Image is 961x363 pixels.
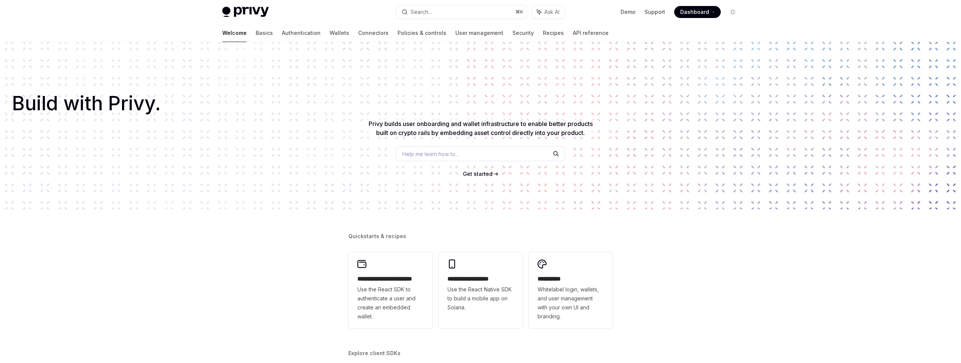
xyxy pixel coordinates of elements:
[12,97,161,110] span: Build with Privy.
[621,8,636,16] a: Demo
[358,24,389,42] a: Connectors
[411,7,432,16] div: Search...
[544,8,559,16] span: Ask AI
[348,232,406,240] span: Quickstarts & recipes
[447,285,514,312] span: Use the React Native SDK to build a mobile app on Solana.
[538,285,604,321] span: Whitelabel login, wallets, and user management with your own UI and branding.
[532,5,565,19] button: Ask AI
[222,7,269,17] img: light logo
[330,24,349,42] a: Wallets
[645,8,665,16] a: Support
[256,24,273,42] a: Basics
[357,285,423,321] span: Use the React SDK to authenticate a user and create an embedded wallet.
[438,252,523,328] a: **** **** **** ***Use the React Native SDK to build a mobile app on Solana.
[529,252,613,328] a: **** *****Whitelabel login, wallets, and user management with your own UI and branding.
[282,24,321,42] a: Authentication
[463,170,493,178] a: Get started
[402,150,459,158] span: Help me learn how to…
[680,8,709,16] span: Dashboard
[515,9,523,15] span: ⌘ K
[222,24,247,42] a: Welcome
[396,5,528,19] button: Search...⌘K
[369,120,593,136] span: Privy builds user onboarding and wallet infrastructure to enable better products built on crypto ...
[674,6,721,18] a: Dashboard
[348,349,401,357] span: Explore client SDKs
[543,24,564,42] a: Recipes
[512,24,534,42] a: Security
[573,24,609,42] a: API reference
[463,171,493,177] span: Get started
[398,24,446,42] a: Policies & controls
[727,6,739,18] button: Toggle dark mode
[455,24,503,42] a: User management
